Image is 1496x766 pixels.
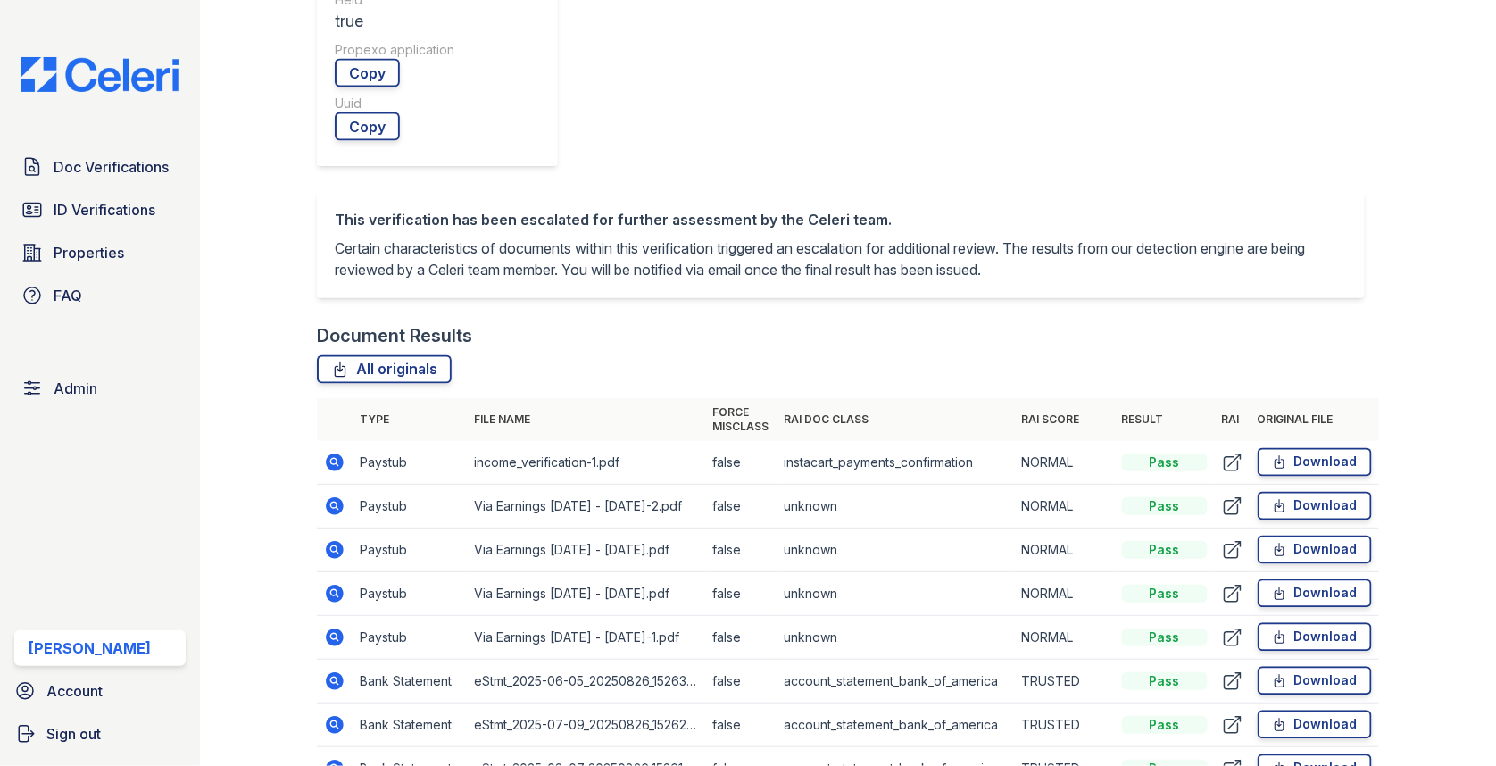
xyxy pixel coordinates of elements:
[54,199,155,221] span: ID Verifications
[1122,672,1208,690] div: Pass
[1122,541,1208,559] div: Pass
[1015,704,1115,747] td: TRUSTED
[353,398,467,441] th: Type
[1215,398,1251,441] th: RAI
[467,398,705,441] th: File name
[1258,536,1372,564] a: Download
[1015,529,1115,572] td: NORMAL
[1122,585,1208,603] div: Pass
[1258,667,1372,695] a: Download
[1015,572,1115,616] td: NORMAL
[777,529,1015,572] td: unknown
[353,529,467,572] td: Paystub
[777,704,1015,747] td: account_statement_bank_of_america
[1122,497,1208,515] div: Pass
[14,192,186,228] a: ID Verifications
[1015,660,1115,704] td: TRUSTED
[777,572,1015,616] td: unknown
[14,278,186,313] a: FAQ
[1015,441,1115,485] td: NORMAL
[1122,716,1208,734] div: Pass
[335,112,400,141] a: Copy
[777,485,1015,529] td: unknown
[705,441,777,485] td: false
[1015,485,1115,529] td: NORMAL
[335,59,400,87] a: Copy
[1015,398,1115,441] th: RAI Score
[1258,448,1372,477] a: Download
[353,660,467,704] td: Bank Statement
[335,41,540,59] div: Propexo application
[467,572,705,616] td: Via Earnings [DATE] - [DATE].pdf
[335,209,1347,230] div: This verification has been escalated for further assessment by the Celeri team.
[46,723,101,745] span: Sign out
[467,660,705,704] td: eStmt_2025-06-05_20250826_152631.pdf
[467,485,705,529] td: Via Earnings [DATE] - [DATE]-2.pdf
[705,398,777,441] th: Force misclass
[1015,616,1115,660] td: NORMAL
[777,441,1015,485] td: instacart_payments_confirmation
[1122,629,1208,646] div: Pass
[777,398,1015,441] th: RAI Doc Class
[1122,454,1208,471] div: Pass
[467,704,705,747] td: eStmt_2025-07-09_20250826_152622.pdf
[14,149,186,185] a: Doc Verifications
[1258,579,1372,608] a: Download
[705,529,777,572] td: false
[54,156,169,178] span: Doc Verifications
[54,378,97,399] span: Admin
[705,704,777,747] td: false
[467,529,705,572] td: Via Earnings [DATE] - [DATE].pdf
[353,485,467,529] td: Paystub
[335,9,540,34] div: true
[1115,398,1215,441] th: Result
[14,371,186,406] a: Admin
[317,323,472,348] div: Document Results
[777,660,1015,704] td: account_statement_bank_of_america
[705,660,777,704] td: false
[317,355,452,384] a: All originals
[777,616,1015,660] td: unknown
[353,616,467,660] td: Paystub
[467,441,705,485] td: income_verification-1.pdf
[29,637,151,659] div: [PERSON_NAME]
[335,95,540,112] div: Uuid
[705,572,777,616] td: false
[467,616,705,660] td: Via Earnings [DATE] - [DATE]-1.pdf
[14,235,186,271] a: Properties
[54,242,124,263] span: Properties
[335,237,1347,280] p: Certain characteristics of documents within this verification triggered an escalation for additio...
[7,673,193,709] a: Account
[7,716,193,752] a: Sign out
[1258,623,1372,652] a: Download
[46,680,103,702] span: Account
[54,285,82,306] span: FAQ
[353,704,467,747] td: Bank Statement
[353,572,467,616] td: Paystub
[353,441,467,485] td: Paystub
[705,616,777,660] td: false
[1258,711,1372,739] a: Download
[1251,398,1379,441] th: Original file
[7,57,193,92] img: CE_Logo_Blue-a8612792a0a2168367f1c8372b55b34899dd931a85d93a1a3d3e32e68fde9ad4.png
[1258,492,1372,520] a: Download
[705,485,777,529] td: false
